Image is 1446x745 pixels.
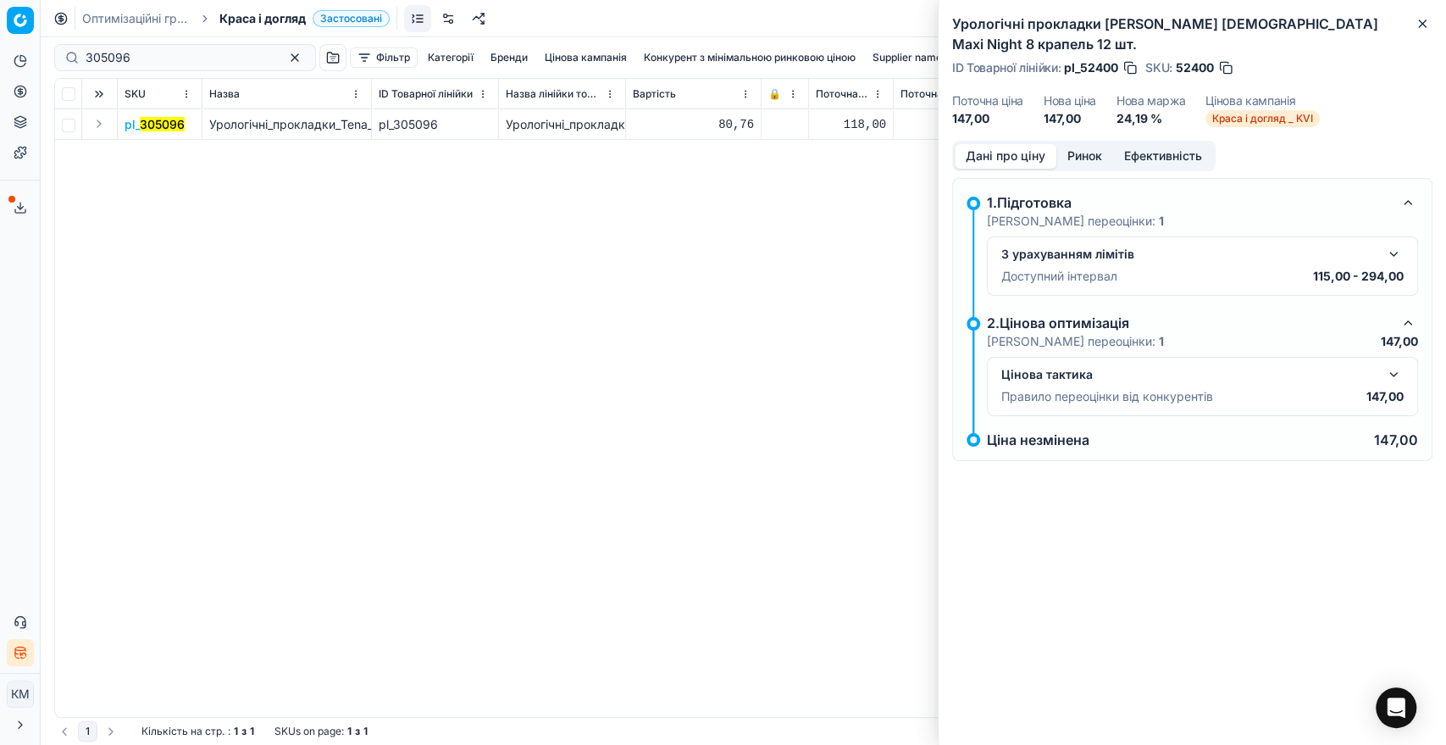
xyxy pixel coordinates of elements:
input: Пошук по SKU або назві [86,49,271,66]
button: Expand all [89,84,109,104]
p: Правило переоцінки від конкурентів [1001,388,1213,405]
div: З урахуванням лімітів [1001,246,1377,263]
p: 147,00 [1374,433,1418,447]
button: Фільтр [350,47,418,68]
dt: Цінова кампанія [1205,95,1320,107]
span: Урологічні_прокладки_Tena_[DEMOGRAPHIC_DATA]_Slim_Normal_24_шт. [209,117,622,131]
span: Назва лінійки товарів [506,87,601,101]
button: Go to next page [101,721,121,742]
p: 115,00 - 294,00 [1313,268,1404,285]
dd: 147,00 [1044,110,1096,127]
strong: з [355,725,360,738]
p: [PERSON_NAME] переоцінки: [987,333,1164,350]
a: Оптимізаційні групи [82,10,191,27]
span: SKUs on page : [274,725,344,738]
strong: 1 [234,725,238,738]
strong: 1 [347,725,352,738]
button: Expand [89,114,109,134]
button: Ринок [1056,144,1113,169]
p: 147,00 [1381,333,1418,350]
span: Кількість на стр. [141,725,224,738]
button: Цінова кампанія [538,47,634,68]
p: 147,00 [1366,388,1404,405]
span: Поточна ціна [816,87,869,101]
p: [PERSON_NAME] переоцінки: [987,213,1164,230]
button: Ефективність [1113,144,1213,169]
div: pl_305096 [379,116,491,133]
dd: 24,19 % [1116,110,1186,127]
div: 80,76 [633,116,754,133]
span: pl_52400 [1064,59,1118,76]
div: Урологічні_прокладки_Tena_[DEMOGRAPHIC_DATA]_Slim_Normal_24_шт. [506,116,618,133]
span: Краса і доглядЗастосовані [219,10,390,27]
button: Supplier name [866,47,949,68]
span: Застосовані [313,10,390,27]
strong: 1 [363,725,368,738]
span: Вартість [633,87,676,101]
button: КM [7,681,34,708]
dt: Нова маржа [1116,95,1186,107]
strong: 1 [250,725,254,738]
span: Назва [209,87,240,101]
div: 118,00 [900,116,1013,133]
button: Go to previous page [54,721,75,742]
span: КM [8,681,33,707]
span: SKU : [1145,62,1172,74]
nav: breadcrumb [82,10,390,27]
p: Ціна незмінена [987,433,1089,447]
button: Категорії [421,47,480,68]
div: 1.Підготовка [987,192,1391,213]
span: Краса і догляд _ KVI [1205,110,1320,127]
button: Конкурент з мінімальною ринковою ціною [637,47,862,68]
strong: 1 [1159,334,1164,348]
p: Доступний інтервал [1001,268,1117,285]
strong: з [241,725,247,738]
span: Краса і догляд [219,10,306,27]
span: SKU [125,87,146,101]
dt: Поточна ціна [952,95,1023,107]
div: 118,00 [816,116,886,133]
button: 1 [78,721,97,742]
nav: pagination [54,721,121,742]
span: 🔒 [768,87,781,101]
span: 52400 [1176,59,1214,76]
button: Дані про ціну [955,144,1056,169]
span: ID Товарної лінійки : [952,62,1061,74]
div: 2.Цінова оптимізація [987,313,1391,333]
span: pl_ [125,116,185,133]
span: Поточна промо ціна [900,87,996,101]
h2: Урологічні прокладки [PERSON_NAME] [DEMOGRAPHIC_DATA] Maxi Night 8 крапель 12 шт. [952,14,1432,54]
div: Цінова тактика [1001,366,1377,383]
div: Open Intercom Messenger [1376,687,1416,728]
button: pl_305096 [125,116,185,133]
mark: 305096 [140,117,185,131]
div: : [141,725,254,738]
button: Бренди [484,47,535,68]
dt: Нова ціна [1044,95,1096,107]
span: ID Товарної лінійки [379,87,473,101]
strong: 1 [1159,214,1164,228]
dd: 147,00 [952,110,1023,127]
